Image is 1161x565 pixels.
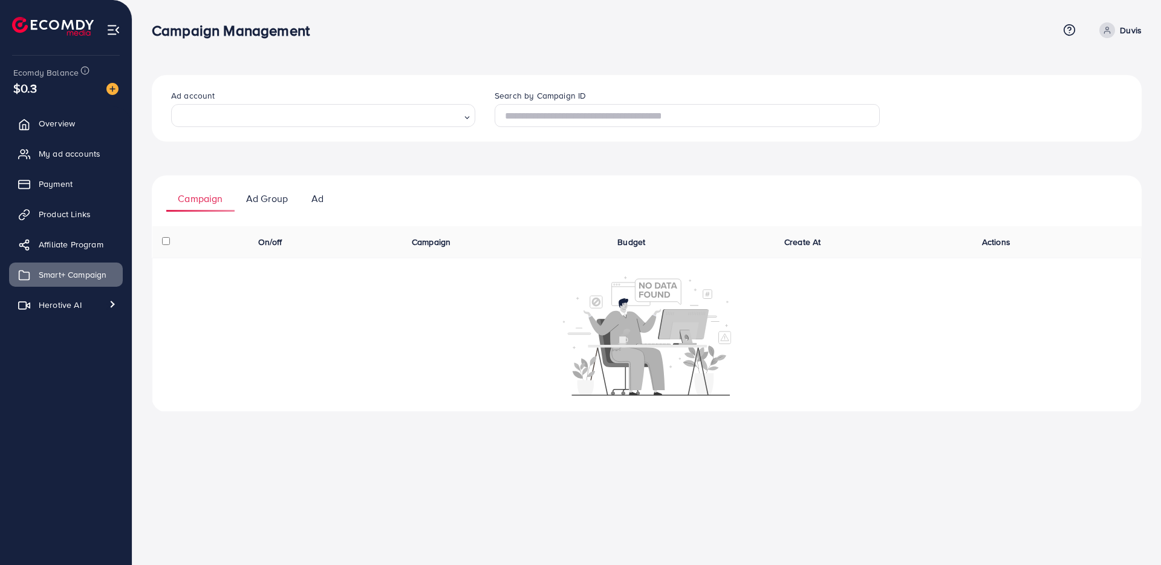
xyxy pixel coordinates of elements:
[152,22,319,39] h3: Campaign Management
[106,83,119,95] img: image
[39,148,100,160] span: My ad accounts
[784,236,821,248] span: Create At
[9,111,123,136] a: Overview
[39,299,82,311] span: Herotive AI
[12,17,94,36] img: logo
[39,269,106,281] span: Smart+ Campaign
[1120,23,1142,38] p: Duvis
[9,232,123,256] a: Affiliate Program
[39,208,91,220] span: Product Links
[171,90,215,102] label: Ad account
[9,293,123,317] a: Herotive AI
[39,117,75,129] span: Overview
[1094,22,1142,38] a: Duvis
[1110,511,1152,556] iframe: Chat
[617,236,645,248] span: Budget
[106,23,120,37] img: menu
[982,236,1010,248] span: Actions
[246,191,288,206] p: Ad Group
[495,90,586,102] label: Search by Campaign ID
[178,191,223,206] p: Campaign
[171,104,475,127] div: Search for option
[39,178,73,190] span: Payment
[39,238,103,250] span: Affiliate Program
[258,236,282,248] span: On/off
[9,142,123,166] a: My ad accounts
[13,67,79,79] span: Ecomdy Balance
[9,263,123,287] a: Smart+ Campaign
[9,202,123,226] a: Product Links
[563,275,731,396] img: No account
[13,79,37,97] span: $0.3
[177,108,460,124] input: Search for option
[9,172,123,196] a: Payment
[412,236,450,248] span: Campaign
[311,191,324,206] p: Ad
